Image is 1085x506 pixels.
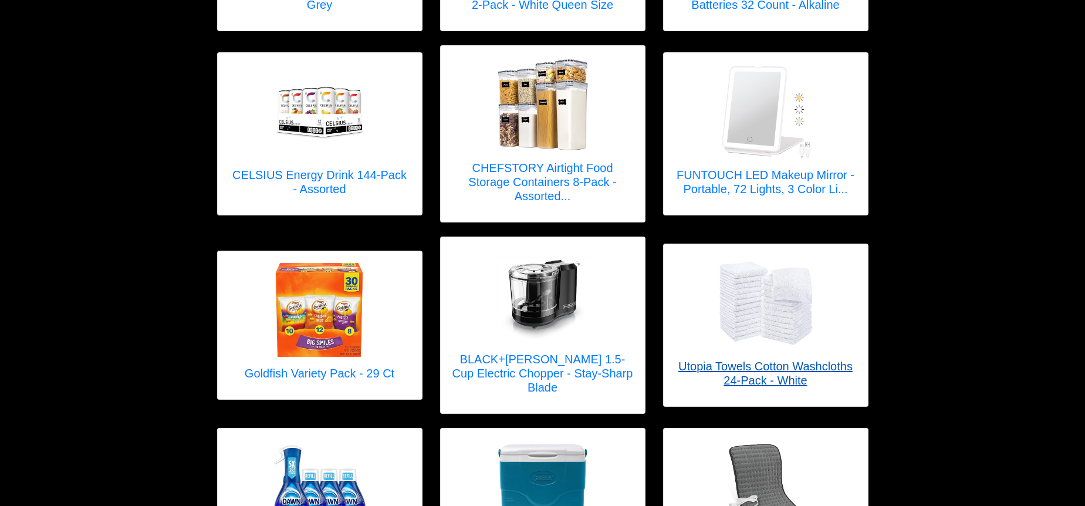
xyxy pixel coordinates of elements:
[452,352,633,394] h5: BLACK+[PERSON_NAME] 1.5-Cup Electric Chopper - Stay-Sharp Blade
[675,65,856,203] a: FUNTOUCH LED Makeup Mirror - Portable, 72 Lights, 3 Color Lighting FUNTOUCH LED Makeup Mirror - P...
[675,256,856,394] a: Utopia Towels Cotton Washcloths 24-Pack - White Utopia Towels Cotton Washcloths 24-Pack - White
[452,58,633,210] a: CHEFSTORY Airtight Food Storage Containers 8-Pack - Assorted Sizes CHEFSTORY Airtight Food Storag...
[273,65,367,158] img: CELSIUS Energy Drink 144-Pack - Assorted
[496,58,590,151] img: CHEFSTORY Airtight Food Storage Containers 8-Pack - Assorted Sizes
[229,65,410,203] a: CELSIUS Energy Drink 144-Pack - Assorted CELSIUS Energy Drink 144-Pack - Assorted
[452,249,633,402] a: BLACK+DECKER 1.5-Cup Electric Chopper - Stay-Sharp Blade BLACK+[PERSON_NAME] 1.5-Cup Electric Cho...
[496,249,590,343] img: BLACK+DECKER 1.5-Cup Electric Chopper - Stay-Sharp Blade
[452,161,633,203] h5: CHEFSTORY Airtight Food Storage Containers 8-Pack - Assorted...
[675,359,856,387] h5: Utopia Towels Cotton Washcloths 24-Pack - White
[245,263,394,387] a: Goldfish Variety Pack - 29 Ct Goldfish Variety Pack - 29 Ct
[675,168,856,196] h5: FUNTOUCH LED Makeup Mirror - Portable, 72 Lights, 3 Color Li...
[719,261,813,345] img: Utopia Towels Cotton Washcloths 24-Pack - White
[245,366,394,380] h5: Goldfish Variety Pack - 29 Ct
[229,168,410,196] h5: CELSIUS Energy Drink 144-Pack - Assorted
[272,263,366,357] img: Goldfish Variety Pack - 29 Ct
[719,65,813,158] img: FUNTOUCH LED Makeup Mirror - Portable, 72 Lights, 3 Color Lighting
